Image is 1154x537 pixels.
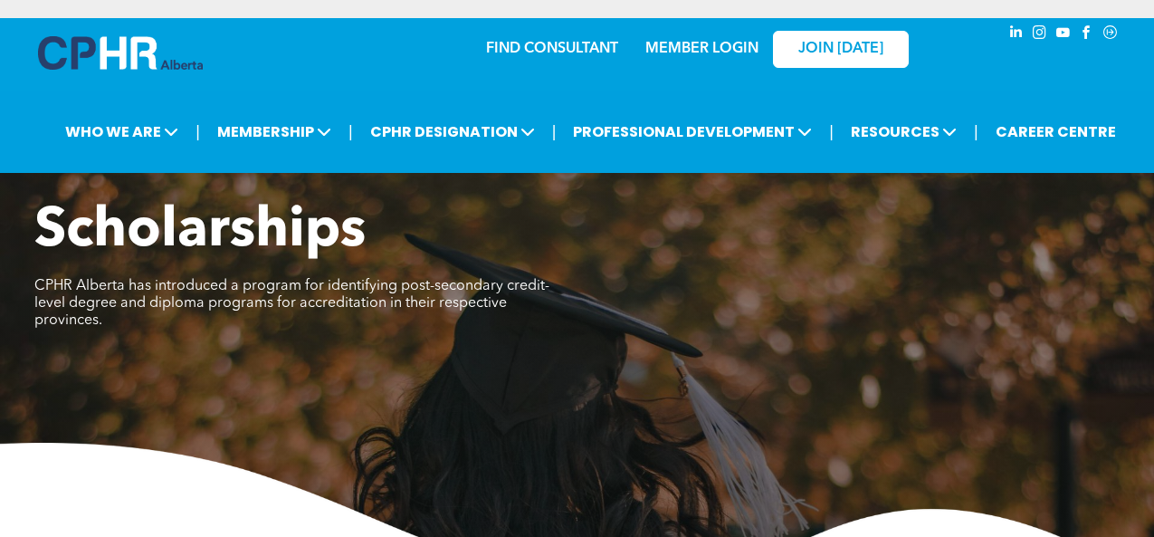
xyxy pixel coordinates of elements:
span: WHO WE ARE [60,115,184,149]
li: | [552,113,557,150]
a: instagram [1030,23,1050,47]
span: JOIN [DATE] [798,41,883,58]
li: | [829,113,834,150]
span: CPHR Alberta has introduced a program for identifying post-secondary credit-level degree and dipl... [34,279,549,328]
li: | [196,113,200,150]
a: facebook [1077,23,1097,47]
li: | [974,113,978,150]
a: CAREER CENTRE [990,115,1121,149]
img: A blue and white logo for cp alberta [38,36,203,70]
span: MEMBERSHIP [212,115,337,149]
a: FIND CONSULTANT [486,42,618,56]
a: MEMBER LOGIN [645,42,758,56]
a: JOIN [DATE] [773,31,909,68]
span: RESOURCES [845,115,962,149]
a: linkedin [1006,23,1026,47]
span: PROFESSIONAL DEVELOPMENT [567,115,817,149]
span: CPHR DESIGNATION [365,115,540,149]
a: Social network [1101,23,1121,47]
span: Scholarships [34,205,366,259]
a: youtube [1054,23,1073,47]
li: | [348,113,353,150]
